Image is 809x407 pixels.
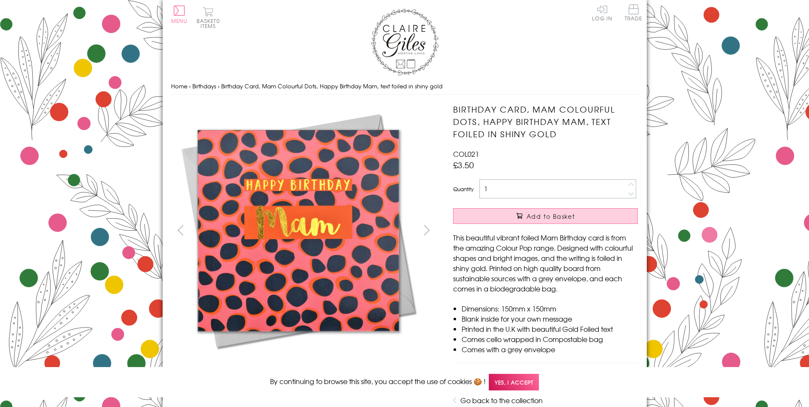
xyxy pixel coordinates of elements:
a: Home [171,82,187,90]
li: Blank inside for your own message [462,314,638,324]
a: Birthdays [192,82,216,90]
img: Birthday Card, Mam Colourful Dots, Happy Birthday Mam, text foiled in shiny gold [171,103,426,358]
a: Trade [625,4,643,23]
button: next [417,220,436,240]
span: Add to Basket [527,212,575,220]
span: 0 items [200,17,220,30]
span: Menu [171,17,188,25]
img: Claire Giles Greetings Cards [371,8,439,76]
span: › [189,82,191,90]
span: £3.50 [453,159,474,171]
span: Birthday Card, Mam Colourful Dots, Happy Birthday Mam, text foiled in shiny gold [221,82,443,90]
li: Printed in the U.K with beautiful Gold Foiled text [462,324,638,334]
button: Menu [171,6,188,23]
p: This beautiful vibrant foiled Mam Birthday card is from the amazing Colour Pop range. Designed wi... [453,232,638,294]
img: Birthday Card, Mam Colourful Dots, Happy Birthday Mam, text foiled in shiny gold [436,103,691,358]
span: Trade [625,4,643,21]
a: Go back to the collection [460,395,543,405]
button: prev [171,220,190,240]
span: Yes, I accept [489,374,539,390]
span: COL021 [453,149,479,159]
span: › [218,82,220,90]
nav: breadcrumbs [171,78,638,95]
h1: Birthday Card, Mam Colourful Dots, Happy Birthday Mam, text foiled in shiny gold [453,103,638,140]
label: Quantity [453,185,474,193]
li: Comes with a grey envelope [462,344,638,354]
li: Comes cello wrapped in Compostable bag [462,334,638,344]
button: Basket0 items [197,7,220,28]
li: Dimensions: 150mm x 150mm [462,303,638,314]
button: Add to Basket [453,208,638,224]
a: Log In [592,4,612,21]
